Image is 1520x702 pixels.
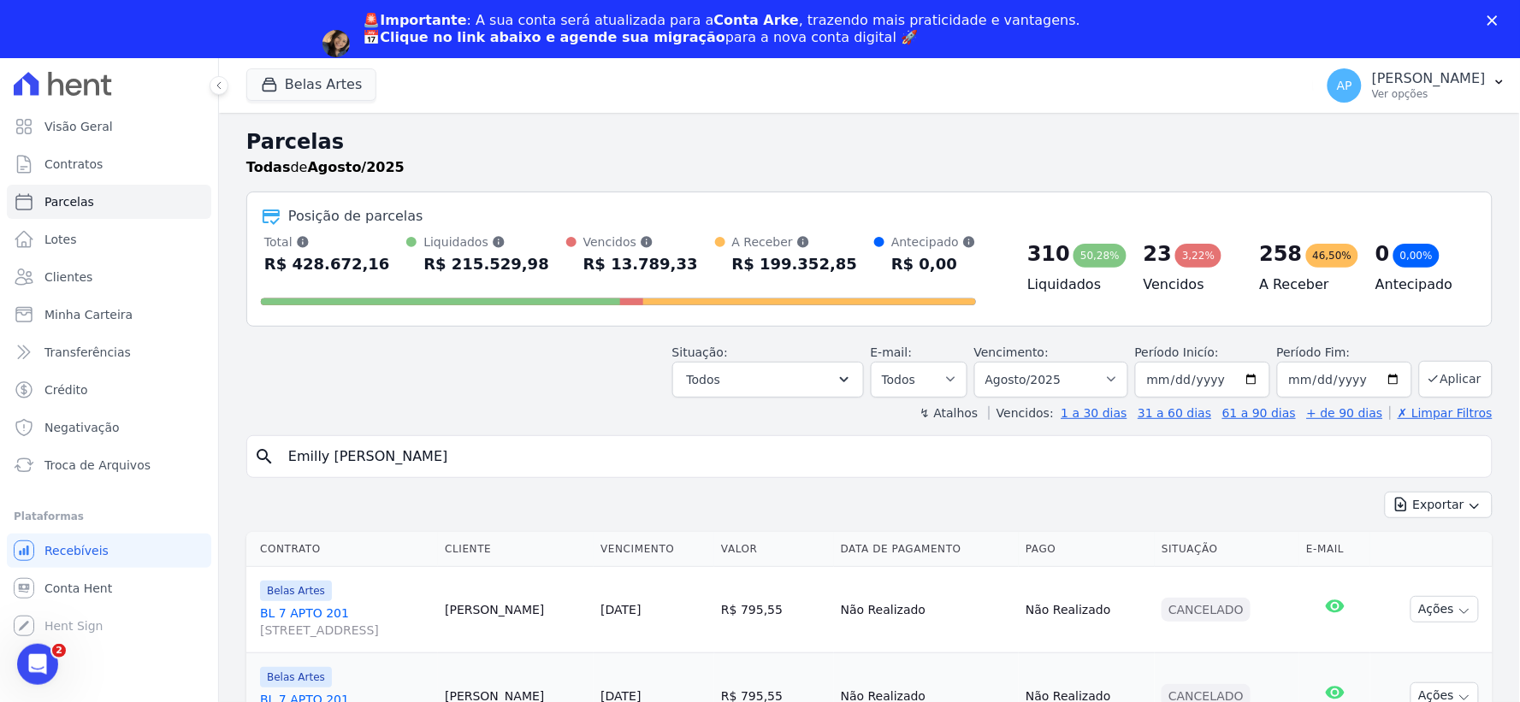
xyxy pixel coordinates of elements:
p: [PERSON_NAME] [1372,70,1486,87]
th: Vencimento [594,532,714,567]
div: R$ 199.352,85 [732,251,858,278]
div: Plataformas [14,506,204,527]
span: Clientes [44,268,92,286]
h4: Vencidos [1144,274,1233,295]
a: Clientes [7,260,211,294]
a: Troca de Arquivos [7,448,211,482]
div: : A sua conta será atualizada para a , trazendo mais praticidade e vantagens. 📅 para a nova conta... [364,12,1081,46]
div: 0 [1375,240,1390,268]
button: Aplicar [1419,361,1493,398]
div: A Receber [732,233,858,251]
div: Posição de parcelas [288,206,423,227]
h4: Liquidados [1027,274,1116,295]
div: R$ 215.529,98 [423,251,549,278]
th: Contrato [246,532,438,567]
div: Total [264,233,390,251]
button: Ações [1411,596,1479,622]
th: Pago [1019,532,1155,567]
span: Transferências [44,344,131,361]
label: ↯ Atalhos [920,406,978,420]
b: 🚨Importante [364,12,467,28]
div: Vencidos [583,233,698,251]
a: 1 a 30 dias [1062,406,1127,420]
span: Todos [687,369,720,390]
th: Valor [714,532,834,567]
label: Vencidos: [989,406,1054,420]
a: Crédito [7,373,211,407]
td: [PERSON_NAME] [438,566,594,652]
span: Recebíveis [44,542,109,559]
i: search [254,446,275,467]
div: Liquidados [423,233,549,251]
th: Data de Pagamento [834,532,1019,567]
p: de [246,157,405,178]
span: Visão Geral [44,118,113,135]
div: 50,28% [1073,244,1127,268]
td: Não Realizado [834,566,1019,652]
input: Buscar por nome do lote ou do cliente [278,439,1485,474]
span: [STREET_ADDRESS] [260,622,431,639]
a: 61 a 90 dias [1222,406,1296,420]
p: Ver opções [1372,87,1486,101]
div: R$ 428.672,16 [264,251,390,278]
label: Situação: [672,345,728,359]
a: Lotes [7,222,211,257]
a: Negativação [7,410,211,445]
th: E-mail [1299,532,1370,567]
span: Contratos [44,156,103,173]
div: R$ 13.789,33 [583,251,698,278]
strong: Todas [246,159,291,175]
button: AP [PERSON_NAME] Ver opções [1314,62,1520,109]
h4: A Receber [1260,274,1349,295]
a: Visão Geral [7,109,211,144]
td: R$ 795,55 [714,566,834,652]
a: Conta Hent [7,571,211,605]
button: Belas Artes [246,68,376,101]
a: Agendar migração [364,56,505,75]
div: 310 [1027,240,1070,268]
b: Clique no link abaixo e agende sua migração [381,29,726,45]
span: Crédito [44,381,88,398]
span: Minha Carteira [44,306,133,323]
a: Parcelas [7,185,211,219]
span: Belas Artes [260,667,332,687]
th: Situação [1155,532,1299,567]
div: 3,22% [1175,244,1221,268]
div: Fechar [1487,15,1505,26]
button: Exportar [1385,492,1493,518]
div: R$ 0,00 [891,251,976,278]
div: Cancelado [1162,598,1251,622]
div: Antecipado [891,233,976,251]
a: Contratos [7,147,211,181]
a: [DATE] [600,603,641,616]
span: Lotes [44,231,77,248]
a: ✗ Limpar Filtros [1390,406,1493,420]
button: Todos [672,362,864,398]
span: Conta Hent [44,580,112,597]
h4: Antecipado [1375,274,1464,295]
h2: Parcelas [246,127,1493,157]
span: Belas Artes [260,581,332,601]
img: Profile image for Adriane [322,30,350,57]
label: Vencimento: [974,345,1049,359]
div: 46,50% [1306,244,1359,268]
a: Minha Carteira [7,298,211,332]
th: Cliente [438,532,594,567]
label: Período Fim: [1277,344,1412,362]
div: 0,00% [1393,244,1440,268]
span: Parcelas [44,193,94,210]
b: Conta Arke [714,12,799,28]
label: E-mail: [871,345,913,359]
strong: Agosto/2025 [308,159,405,175]
a: 31 a 60 dias [1138,406,1211,420]
a: Recebíveis [7,534,211,568]
div: 258 [1260,240,1303,268]
span: AP [1337,80,1352,91]
a: BL 7 APTO 201[STREET_ADDRESS] [260,605,431,639]
span: Troca de Arquivos [44,457,151,474]
a: Transferências [7,335,211,369]
label: Período Inicío: [1135,345,1219,359]
span: 2 [52,644,66,658]
iframe: Intercom live chat [17,644,58,685]
div: 23 [1144,240,1172,268]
